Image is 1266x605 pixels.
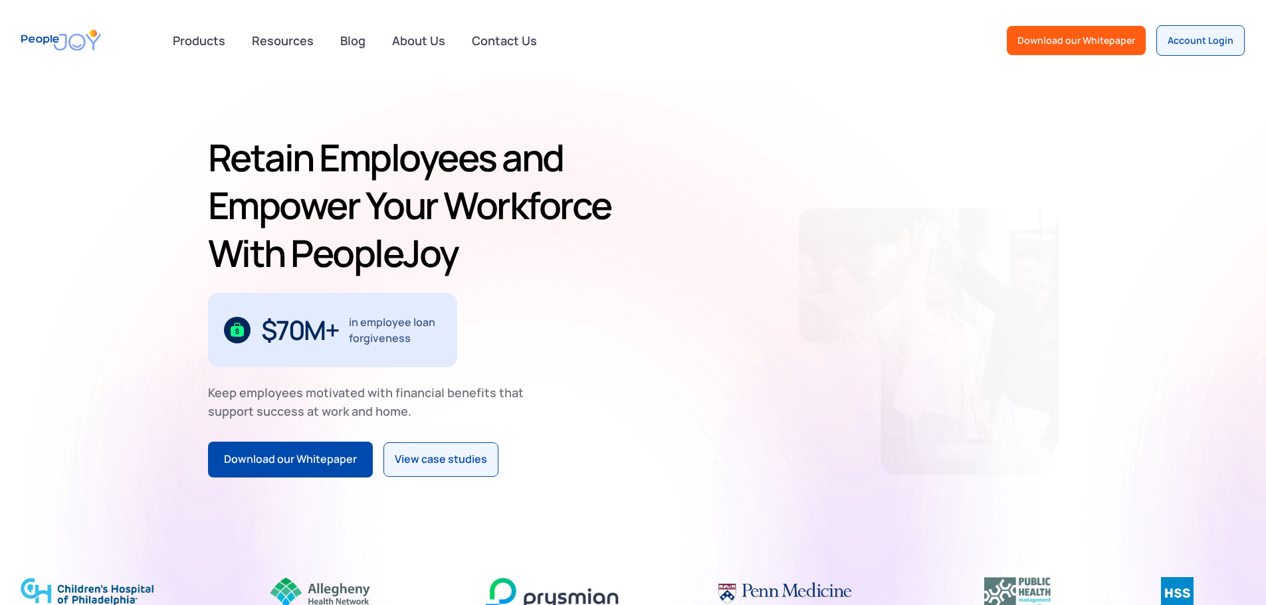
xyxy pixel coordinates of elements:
div: Products [165,27,233,54]
div: 1 / 3 [208,293,457,367]
a: Download our Whitepaper [208,442,373,477]
div: Keep employees motivated with financial benefits that support success at work and home. [208,383,535,420]
a: Download our Whitepaper [1007,26,1146,55]
img: Retain-Employees-PeopleJoy [799,208,1059,475]
div: View case studies [395,451,487,468]
div: Download our Whitepaper [1017,34,1135,47]
div: Account Login [1168,34,1233,47]
a: home [21,21,101,59]
div: Download our Whitepaper [224,451,357,468]
a: About Us [384,26,453,55]
a: Resources [244,26,322,55]
a: Account Login [1156,25,1245,56]
h1: Retain Employees and Empower Your Workforce With PeopleJoy [208,133,628,277]
a: Blog [332,26,373,55]
div: $70M+ [261,319,339,341]
a: View case studies [383,442,498,477]
a: Contact Us [464,26,545,55]
div: in employee loan forgiveness [349,314,441,346]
